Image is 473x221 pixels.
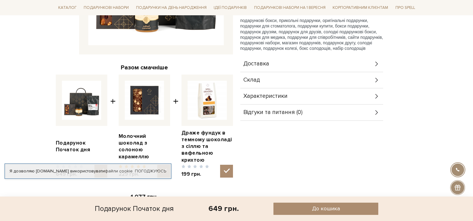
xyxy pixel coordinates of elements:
span: + [173,75,178,178]
a: Корпоративним клієнтам [330,2,391,13]
a: Подарунки на День народження [134,3,209,13]
span: + [110,75,116,178]
a: Подарункові набори [81,3,131,13]
a: Подарунок Початок дня [56,140,107,153]
span: Відгуки та питання (0) [243,110,303,115]
div: Я дозволяю [DOMAIN_NAME] використовувати [5,168,171,174]
div: Подарунок Початок дня [95,203,174,215]
span: Склад [243,77,260,83]
a: Погоджуюсь [135,168,166,174]
span: До кошика [312,205,340,212]
img: Подарунок Початок дня [62,81,101,120]
a: Каталог [56,3,79,13]
span: 199 грн. [181,171,209,178]
a: Молочний шоколад з солоною карамеллю [119,133,170,160]
a: файли cookie [105,168,133,174]
a: Драже фундук в темному шоколаді з сіллю та вафельною крихтою [181,130,233,163]
img: Драже фундук в темному шоколаді з сіллю та вафельною крихтою [188,81,227,120]
div: 649 грн. [208,204,239,213]
span: подарункові бокси, прикольні подарунки, оригінальні подарунки, подарунки для стоматолога, подарун... [240,18,383,51]
img: Молочний шоколад з солоною карамеллю [125,81,164,120]
span: 1 077 грн. [131,193,158,201]
div: Разом смачніше [56,64,233,72]
a: Ідеї подарунків [211,3,249,13]
span: Характеристики [243,94,288,99]
span: Доставка [243,61,269,67]
a: Про Spell [393,3,418,13]
button: До кошика [273,203,378,215]
a: Подарункові набори на 1 Вересня [252,2,328,13]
